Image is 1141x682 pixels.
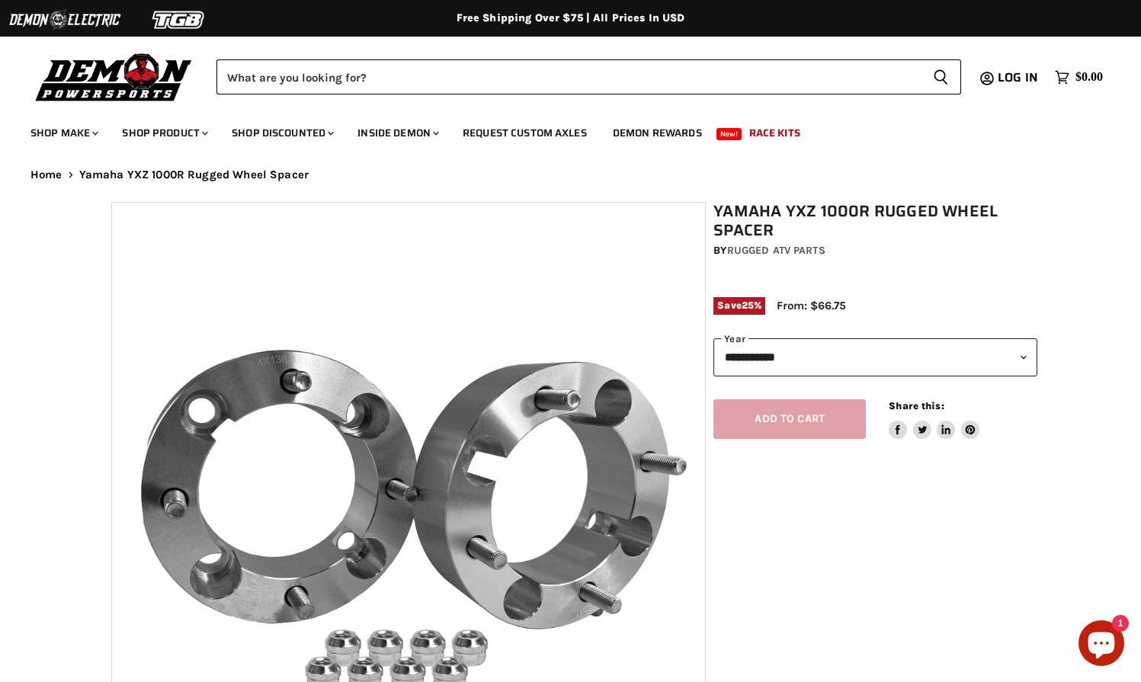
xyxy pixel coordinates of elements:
select: year [713,338,1037,376]
span: 25 [742,299,754,311]
img: TGB Logo 2 [122,5,236,34]
ul: Main menu [19,111,1099,149]
img: Demon Electric Logo 2 [8,5,122,34]
a: Request Custom Axles [451,117,598,149]
span: Yamaha YXZ 1000R Rugged Wheel Spacer [79,168,309,181]
h1: Yamaha YXZ 1000R Rugged Wheel Spacer [713,202,1037,240]
div: by [713,242,1037,259]
a: Log in [991,71,1047,85]
input: Search [216,59,921,94]
button: Search [921,59,961,94]
a: Home [30,168,62,181]
span: From: $66.75 [777,299,846,312]
aside: Share this: [889,399,979,440]
a: Shop Product [111,117,217,149]
a: Shop Make [19,117,107,149]
span: Log in [998,68,1038,87]
span: New! [716,128,742,140]
a: Inside Demon [346,117,448,149]
a: Race Kits [738,117,812,149]
form: Product [216,59,961,94]
a: $0.00 [1047,66,1111,88]
inbox-online-store-chat: Shopify online store chat [1074,620,1129,670]
a: Shop Discounted [220,117,343,149]
a: Rugged ATV Parts [727,244,825,257]
img: Demon Powersports [30,50,197,104]
span: $0.00 [1075,70,1103,85]
span: Save % [713,297,765,314]
span: Share this: [889,400,944,411]
a: Demon Rewards [601,117,713,149]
